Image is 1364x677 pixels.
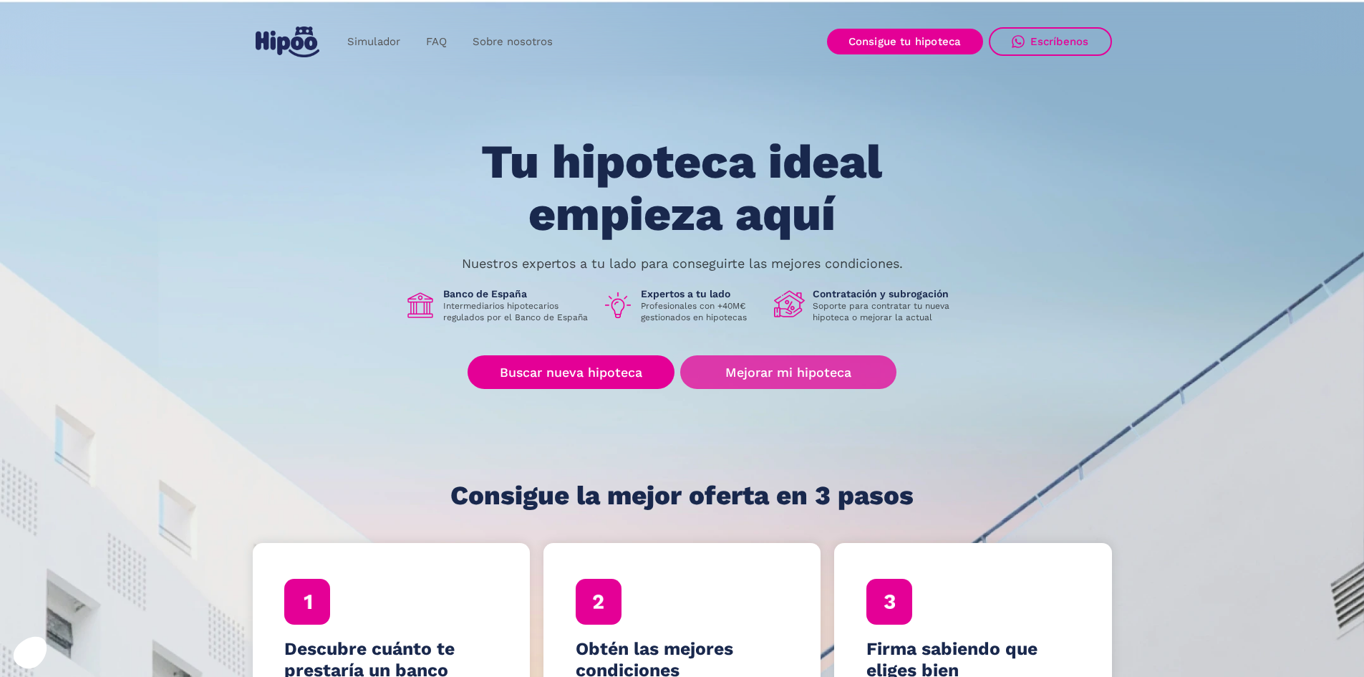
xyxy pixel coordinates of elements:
p: Profesionales con +40M€ gestionados en hipotecas [641,300,763,323]
h1: Contratación y subrogación [813,287,960,300]
p: Soporte para contratar tu nueva hipoteca o mejorar la actual [813,300,960,323]
a: Consigue tu hipoteca [827,29,983,54]
h1: Tu hipoteca ideal empieza aquí [410,136,953,240]
a: home [253,21,323,63]
p: Nuestros expertos a tu lado para conseguirte las mejores condiciones. [462,258,903,269]
p: Intermediarios hipotecarios regulados por el Banco de España [443,300,591,323]
h1: Expertos a tu lado [641,287,763,300]
h1: Banco de España [443,287,591,300]
a: Buscar nueva hipoteca [468,355,674,389]
a: Simulador [334,28,413,56]
a: Sobre nosotros [460,28,566,56]
a: Escríbenos [989,27,1112,56]
a: Mejorar mi hipoteca [680,355,896,389]
div: Escríbenos [1030,35,1089,48]
h1: Consigue la mejor oferta en 3 pasos [450,481,914,510]
a: FAQ [413,28,460,56]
